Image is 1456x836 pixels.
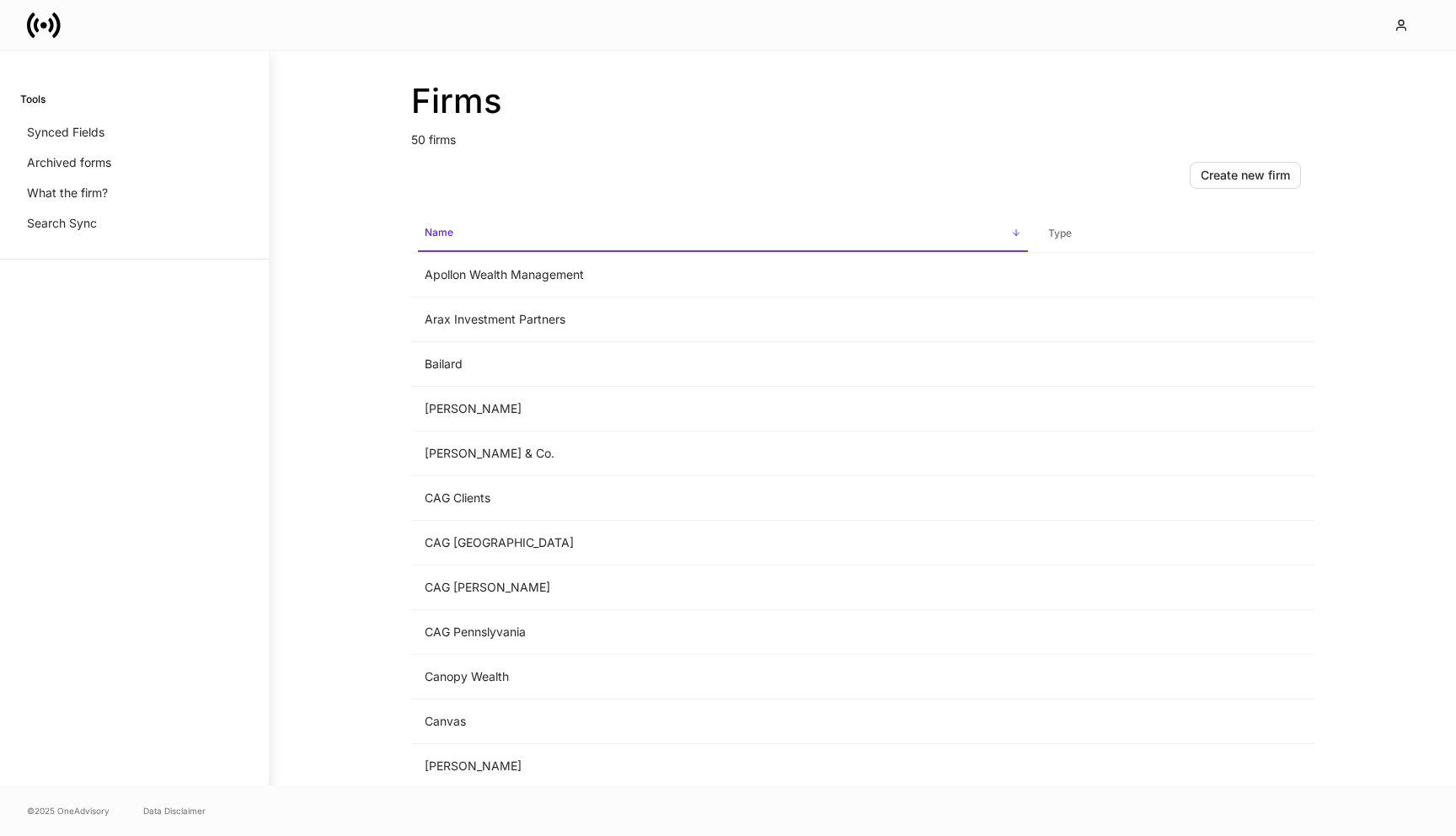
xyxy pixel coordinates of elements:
[411,387,1035,431] td: [PERSON_NAME]
[27,804,110,817] span: © 2025 OneAdvisory
[411,699,1035,744] td: Canvas
[27,154,111,171] p: Archived forms
[418,216,1028,252] span: Name
[27,185,108,201] p: What the firm?
[20,147,249,178] a: Archived forms
[411,121,1314,148] p: 50 firms
[411,565,1035,610] td: CAG [PERSON_NAME]
[411,297,1035,342] td: Arax Investment Partners
[1201,169,1290,181] div: Create new firm
[411,342,1035,387] td: Bailard
[411,81,1314,121] h2: Firms
[143,804,206,817] a: Data Disclaimer
[411,655,1035,699] td: Canopy Wealth
[1041,217,1308,251] span: Type
[1048,225,1072,241] h6: Type
[20,91,45,107] h6: Tools
[27,215,97,232] p: Search Sync
[411,476,1035,521] td: CAG Clients
[411,253,1035,297] td: Apollon Wealth Management
[27,124,104,141] p: Synced Fields
[411,521,1035,565] td: CAG [GEOGRAPHIC_DATA]
[411,431,1035,476] td: [PERSON_NAME] & Co.
[1190,162,1301,189] button: Create new firm
[425,224,453,240] h6: Name
[20,117,249,147] a: Synced Fields
[411,744,1035,789] td: [PERSON_NAME]
[20,208,249,238] a: Search Sync
[20,178,249,208] a: What the firm?
[411,610,1035,655] td: CAG Pennslyvania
